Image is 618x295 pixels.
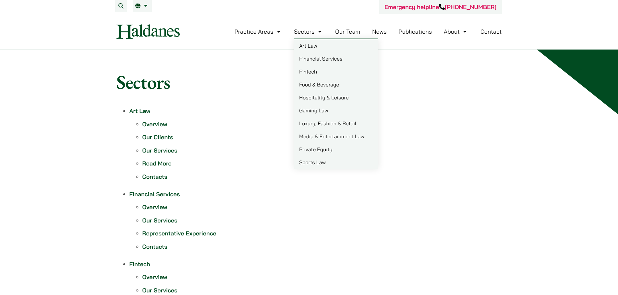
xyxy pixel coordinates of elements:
[294,143,378,156] a: Private Equity
[129,190,180,198] a: Financial Services
[335,28,360,35] a: Our Team
[294,78,378,91] a: Food & Beverage
[142,243,167,250] a: Contacts
[142,160,172,167] a: Read More
[129,107,151,115] a: Art Law
[235,28,282,35] a: Practice Areas
[294,104,378,117] a: Gaming Law
[142,120,167,128] a: Overview
[142,273,167,281] a: Overview
[294,91,378,104] a: Hospitality & Leisure
[135,3,149,8] a: EN
[294,52,378,65] a: Financial Services
[294,65,378,78] a: Fintech
[116,24,180,39] img: Logo of Haldanes
[116,70,502,94] h1: Sectors
[142,203,167,211] a: Overview
[294,156,378,169] a: Sports Law
[142,287,177,294] a: Our Services
[142,230,216,237] a: Representative Experience
[399,28,432,35] a: Publications
[142,173,167,180] a: Contacts
[294,117,378,130] a: Luxury, Fashion & Retail
[142,147,177,154] a: Our Services
[294,39,378,52] a: Art Law
[294,130,378,143] a: Media & Entertainment Law
[129,260,150,268] a: Fintech
[444,28,468,35] a: About
[480,28,502,35] a: Contact
[142,133,173,141] a: Our Clients
[142,217,177,224] a: Our Services
[372,28,387,35] a: News
[384,3,496,11] a: Emergency helpline[PHONE_NUMBER]
[294,28,323,35] a: Sectors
